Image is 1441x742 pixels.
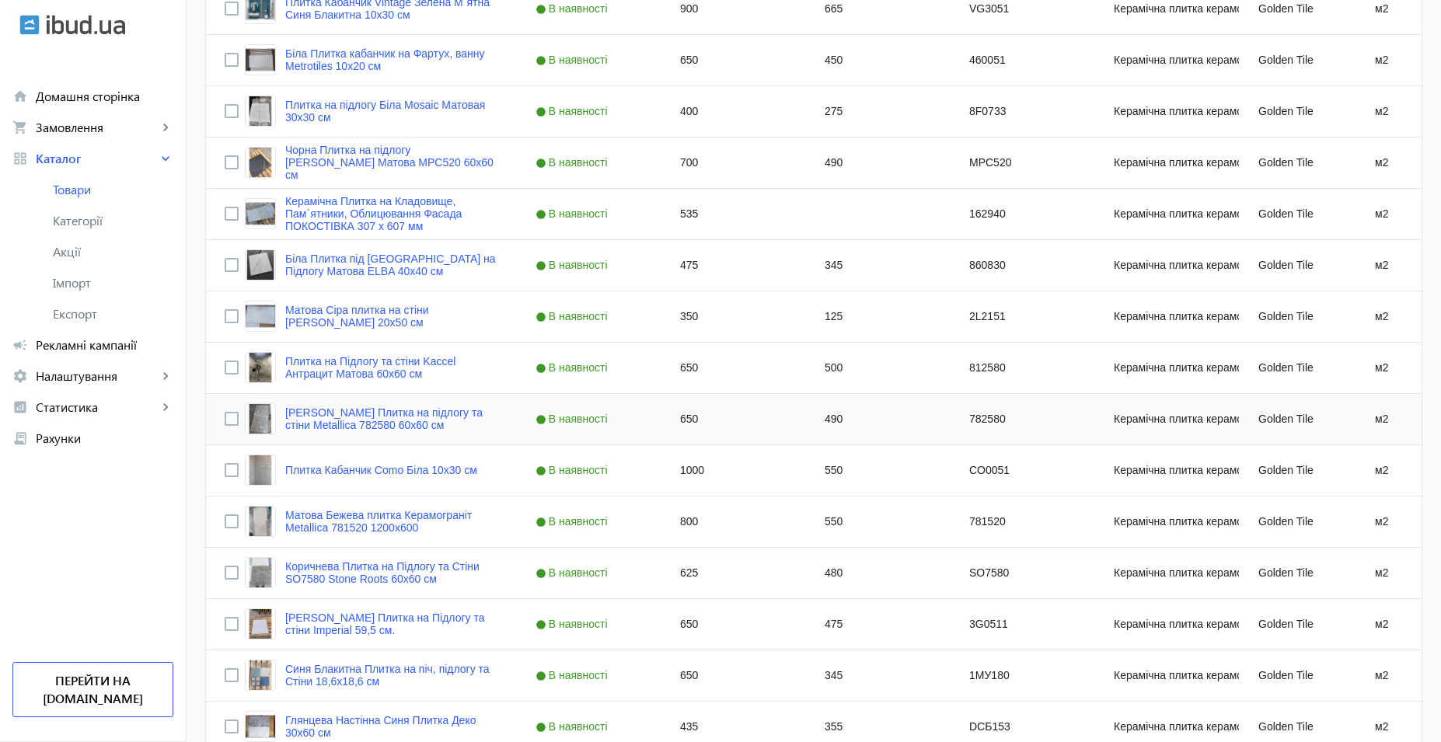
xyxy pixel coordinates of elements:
div: 125 [806,291,951,342]
div: Керамічна плитка керамограніт [1095,35,1240,85]
a: Синя Блакитна Плитка на піч, підлогу та Стіни 18,6х18,6 см [285,663,498,688]
span: Замовлення [36,120,158,135]
div: Golden Tile [1240,445,1356,496]
a: Плитка на Підлогу та стіни Kaccel Антрацит Матова 60x60 см [285,355,498,380]
a: Чорна Плитка на підлогу [PERSON_NAME] Матова MPС520 60х60 см [285,144,498,181]
div: 350 [661,291,806,342]
div: 490 [806,394,951,444]
div: Керамічна плитка керамограніт [1095,650,1240,701]
div: Golden Tile [1240,291,1356,342]
span: Статистика [36,399,158,415]
div: 345 [806,240,951,291]
div: 800 [661,496,806,547]
div: 8F0733 [951,86,1095,137]
img: ibud.svg [19,15,40,35]
div: Керамічна плитка керамограніт [1095,138,1240,188]
div: 860830 [951,240,1095,291]
span: Категорії [53,213,173,228]
span: В наявності [536,156,612,169]
mat-icon: grid_view [12,151,28,166]
mat-icon: analytics [12,399,28,415]
mat-icon: keyboard_arrow_right [158,368,173,384]
div: 650 [661,343,806,393]
div: 1000 [661,445,806,496]
span: В наявності [536,259,612,271]
div: Керамічна плитка керамограніт [1095,496,1240,547]
span: Домашня сторінка [36,89,173,104]
a: Біла Плитка під [GEOGRAPHIC_DATA] на Підлогу Матова ELBA 40х40 см [285,253,498,277]
a: [PERSON_NAME] Плитка на Підлогу та стіни Imperial 59,5 см. [285,611,498,636]
div: 1МУ180 [951,650,1095,701]
span: Імпорт [53,275,173,291]
mat-icon: keyboard_arrow_right [158,399,173,415]
div: CO0051 [951,445,1095,496]
mat-icon: shopping_cart [12,120,28,135]
div: 650 [661,35,806,85]
span: Рахунки [36,430,173,446]
span: В наявності [536,413,612,425]
div: Керамічна плитка керамограніт [1095,343,1240,393]
div: 345 [806,650,951,701]
span: В наявності [536,310,612,322]
div: 781520 [951,496,1095,547]
span: В наявності [536,2,612,15]
div: 3G0511 [951,599,1095,650]
div: Golden Tile [1240,35,1356,85]
span: В наявності [536,566,612,579]
mat-icon: home [12,89,28,104]
div: Golden Tile [1240,86,1356,137]
mat-icon: settings [12,368,28,384]
a: [PERSON_NAME] Плитка на підлогу та стіни Metallica 782580 60х60 см [285,406,498,431]
mat-icon: keyboard_arrow_right [158,151,173,166]
a: Керамічна Плитка на Кладовище, Пам`ятники, Облицювання Фасада ПОКОСТІВКА 307 х 607 мм [285,195,498,232]
div: 162940 [951,189,1095,239]
div: Керамічна плитка керамограніт [1095,599,1240,650]
span: Рекламні кампанії [36,337,173,353]
div: Golden Tile [1240,599,1356,650]
div: Golden Tile [1240,650,1356,701]
span: В наявності [536,54,612,66]
span: Експорт [53,306,173,322]
span: В наявності [536,464,612,476]
div: 475 [806,599,951,650]
a: Матова Сіра плитка на стіни [PERSON_NAME] 20x50 см [285,304,498,329]
mat-icon: campaign [12,337,28,353]
div: 550 [806,445,951,496]
span: В наявності [536,515,612,528]
span: В наявності [536,669,612,681]
mat-icon: receipt_long [12,430,28,446]
a: Коричнева Плитка на Підлогу та Стіни SO7580 Stone Roots 60x60 см [285,560,498,585]
div: 500 [806,343,951,393]
div: Керамічна плитка керамограніт [1095,548,1240,598]
div: Golden Tile [1240,189,1356,239]
a: Перейти на [DOMAIN_NAME] [12,662,173,717]
a: Плитка на підлогу Біла Mosaic Матовая 30x30 см [285,99,498,124]
span: Акції [53,244,173,260]
div: 2L2151 [951,291,1095,342]
div: 275 [806,86,951,137]
div: 650 [661,599,806,650]
div: 812580 [951,343,1095,393]
div: 460051 [951,35,1095,85]
div: SO7580 [951,548,1095,598]
a: Матова Бежева плитка Керамограніт Metallica 781520 1200х600 [285,509,498,534]
div: 535 [661,189,806,239]
span: В наявності [536,720,612,733]
div: 650 [661,650,806,701]
div: 650 [661,394,806,444]
span: В наявності [536,618,612,630]
span: В наявності [536,361,612,374]
div: Golden Tile [1240,240,1356,291]
span: Товари [53,182,173,197]
div: Керамічна плитка керамограніт [1095,445,1240,496]
div: MPС520 [951,138,1095,188]
a: Біла Плитка кабанчик на Фартух, ванну Metrotiles 10x20 см [285,47,498,72]
div: 480 [806,548,951,598]
div: Golden Tile [1240,394,1356,444]
div: Golden Tile [1240,138,1356,188]
span: В наявності [536,207,612,220]
div: Golden Tile [1240,548,1356,598]
div: Golden Tile [1240,496,1356,547]
span: Каталог [36,151,158,166]
div: Керамічна плитка керамограніт [1095,240,1240,291]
